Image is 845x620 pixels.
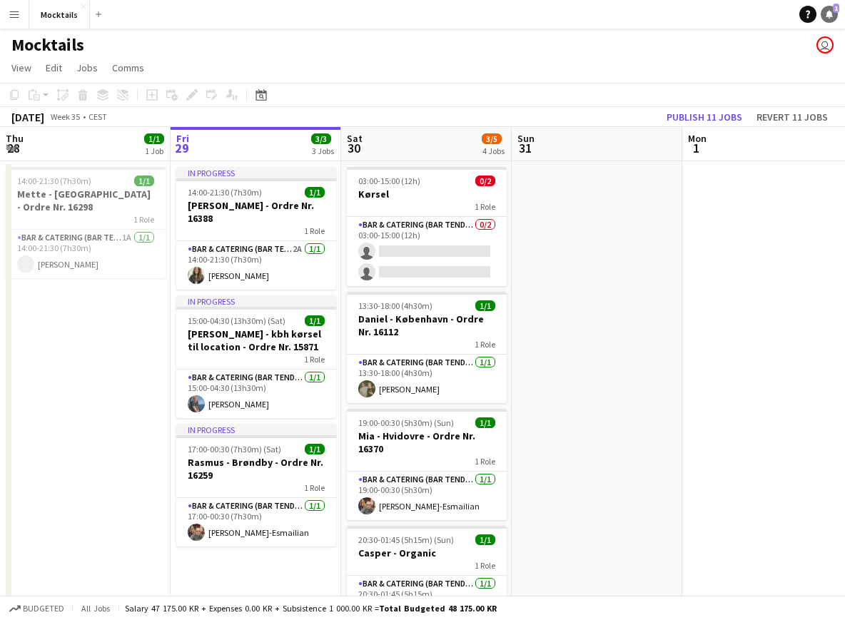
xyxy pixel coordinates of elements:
span: 1 [833,4,839,13]
app-user-avatar: Hektor Pantas [816,36,834,54]
app-card-role: Bar & Catering (Bar Tender)1/119:00-00:30 (5h30m)[PERSON_NAME]-Esmailian [347,472,507,520]
div: [DATE] [11,110,44,124]
app-job-card: 03:00-15:00 (12h)0/2Kørsel1 RoleBar & Catering (Bar Tender)0/203:00-15:00 (12h) [347,167,507,286]
span: 03:00-15:00 (12h) [358,176,420,186]
app-job-card: In progress15:00-04:30 (13h30m) (Sat)1/1[PERSON_NAME] - kbh kørsel til location - Ordre Nr. 15871... [176,295,336,418]
span: 3/3 [311,133,331,144]
h3: [PERSON_NAME] - kbh kørsel til location - Ordre Nr. 15871 [176,327,336,353]
span: 1/1 [144,133,164,144]
span: Budgeted [23,604,64,614]
span: Fri [176,132,189,145]
app-card-role: Bar & Catering (Bar Tender)1A1/114:00-21:30 (7h30m)[PERSON_NAME] [6,230,166,278]
app-card-role: Bar & Catering (Bar Tender)1/117:00-00:30 (7h30m)[PERSON_NAME]-Esmailian [176,498,336,547]
span: 1 Role [304,354,325,365]
a: 1 [821,6,838,23]
h3: Kørsel [347,188,507,200]
span: Sun [517,132,535,145]
span: Edit [46,61,62,74]
span: 15:00-04:30 (13h30m) (Sat) [188,315,285,326]
span: 1 Role [475,560,495,571]
h3: Daniel - København - Ordre Nr. 16112 [347,312,507,338]
h3: Casper - Organic [347,547,507,559]
app-card-role: Bar & Catering (Bar Tender)1/115:00-04:30 (13h30m)[PERSON_NAME] [176,370,336,418]
app-card-role: Bar & Catering (Bar Tender)0/203:00-15:00 (12h) [347,217,507,286]
span: Mon [688,132,707,145]
div: In progress [176,295,336,307]
app-card-role: Bar & Catering (Bar Tender)2A1/114:00-21:30 (7h30m)[PERSON_NAME] [176,241,336,290]
div: Salary 47 175.00 KR + Expenses 0.00 KR + Subsistence 1 000.00 KR = [125,603,497,614]
span: 1/1 [475,534,495,545]
span: 1/1 [134,176,154,186]
h3: [PERSON_NAME] - Ordre Nr. 16388 [176,199,336,225]
span: Thu [6,132,24,145]
div: 4 Jobs [482,146,505,156]
h3: Rasmus - Brøndby - Ordre Nr. 16259 [176,456,336,482]
button: Revert 11 jobs [751,108,834,126]
span: 0/2 [475,176,495,186]
app-job-card: 19:00-00:30 (5h30m) (Sun)1/1Mia - Hvidovre - Ordre Nr. 163701 RoleBar & Catering (Bar Tender)1/11... [347,409,507,520]
span: 1 Role [475,456,495,467]
span: Sat [347,132,363,145]
span: 1/1 [305,187,325,198]
span: 1 Role [133,214,154,225]
span: 30 [345,140,363,156]
h3: Mia - Hvidovre - Ordre Nr. 16370 [347,430,507,455]
span: 29 [174,140,189,156]
span: Jobs [76,61,98,74]
app-job-card: In progress17:00-00:30 (7h30m) (Sat)1/1Rasmus - Brøndby - Ordre Nr. 162591 RoleBar & Catering (Ba... [176,424,336,547]
span: 1/1 [305,444,325,454]
span: 3/5 [482,133,502,144]
span: Comms [112,61,144,74]
span: 14:00-21:30 (7h30m) [17,176,91,186]
button: Budgeted [7,601,66,616]
span: 1 Role [304,225,325,236]
span: 28 [4,140,24,156]
span: All jobs [79,603,113,614]
span: 1/1 [475,300,495,311]
span: View [11,61,31,74]
h1: Mocktails [11,34,84,56]
app-card-role: Bar & Catering (Bar Tender)1/113:30-18:00 (4h30m)[PERSON_NAME] [347,355,507,403]
span: 31 [515,140,535,156]
span: 19:00-00:30 (5h30m) (Sun) [358,417,454,428]
div: 1 Job [145,146,163,156]
button: Mocktails [29,1,90,29]
app-job-card: In progress14:00-21:30 (7h30m)1/1[PERSON_NAME] - Ordre Nr. 163881 RoleBar & Catering (Bar Tender)... [176,167,336,290]
span: 17:00-00:30 (7h30m) (Sat) [188,444,281,454]
app-job-card: 14:00-21:30 (7h30m)1/1Mette - [GEOGRAPHIC_DATA] - Ordre Nr. 162981 RoleBar & Catering (Bar Tender... [6,167,166,278]
span: Total Budgeted 48 175.00 KR [379,603,497,614]
span: 20:30-01:45 (5h15m) (Sun) [358,534,454,545]
a: Edit [40,59,68,77]
a: Jobs [71,59,103,77]
span: Week 35 [47,111,83,122]
button: Publish 11 jobs [661,108,748,126]
span: 1/1 [475,417,495,428]
div: 3 Jobs [312,146,334,156]
span: 1 [686,140,707,156]
span: 14:00-21:30 (7h30m) [188,187,262,198]
span: 1 Role [304,482,325,493]
app-job-card: 13:30-18:00 (4h30m)1/1Daniel - København - Ordre Nr. 161121 RoleBar & Catering (Bar Tender)1/113:... [347,292,507,403]
span: 1 Role [475,201,495,212]
span: 13:30-18:00 (4h30m) [358,300,432,311]
a: View [6,59,37,77]
div: In progress [176,424,336,435]
a: Comms [106,59,150,77]
div: CEST [88,111,107,122]
div: In progress [176,167,336,178]
h3: Mette - [GEOGRAPHIC_DATA] - Ordre Nr. 16298 [6,188,166,213]
span: 1 Role [475,339,495,350]
span: 1/1 [305,315,325,326]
